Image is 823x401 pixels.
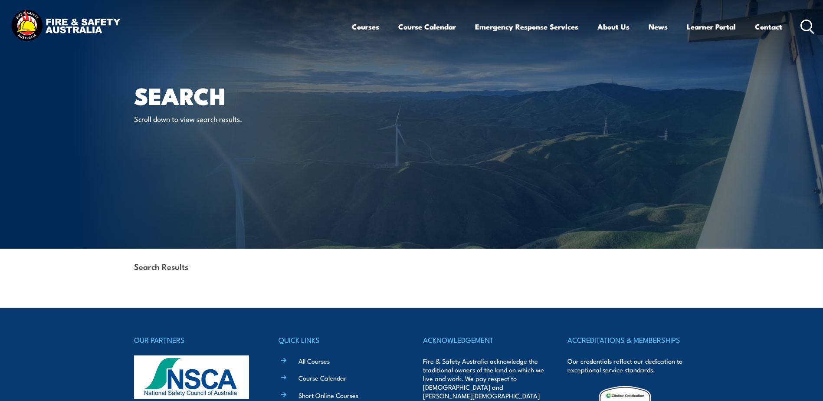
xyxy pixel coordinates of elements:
p: Our credentials reflect our dedication to exceptional service standards. [567,357,689,374]
h4: ACCREDITATIONS & MEMBERSHIPS [567,334,689,346]
a: About Us [597,15,630,38]
h4: QUICK LINKS [279,334,400,346]
a: Course Calendar [398,15,456,38]
a: All Courses [298,356,330,365]
a: News [649,15,668,38]
a: Courses [352,15,379,38]
a: Learner Portal [687,15,736,38]
a: Contact [755,15,782,38]
h4: ACKNOWLEDGEMENT [423,334,544,346]
strong: Search Results [134,260,188,272]
a: Short Online Courses [298,391,358,400]
a: Emergency Response Services [475,15,578,38]
img: nsca-logo-footer [134,355,249,399]
p: Scroll down to view search results. [134,114,292,124]
h4: OUR PARTNERS [134,334,256,346]
h1: Search [134,85,348,105]
a: Course Calendar [298,373,347,382]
